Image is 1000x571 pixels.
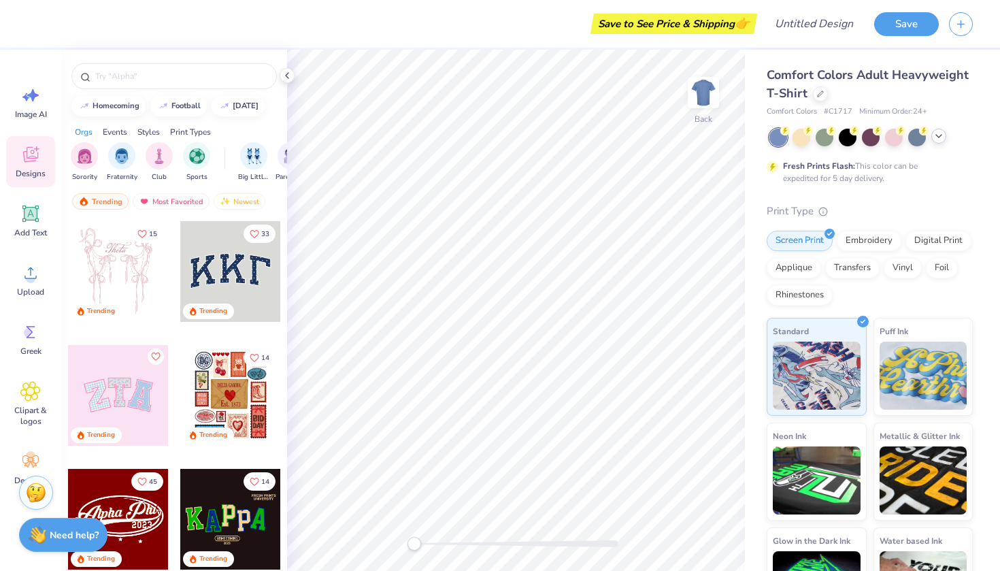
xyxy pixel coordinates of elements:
[14,475,47,486] span: Decorate
[246,148,261,164] img: Big Little Reveal Image
[146,142,173,182] div: filter for Club
[276,172,307,182] span: Parent's Weekend
[884,258,922,278] div: Vinyl
[261,355,269,361] span: 14
[72,172,97,182] span: Sorority
[244,225,276,243] button: Like
[148,348,164,365] button: Like
[158,102,169,110] img: trend_line.gif
[594,14,754,34] div: Save to See Price & Shipping
[94,69,268,83] input: Try "Alpha"
[199,430,227,440] div: Trending
[87,430,115,440] div: Trending
[93,102,139,110] div: homecoming
[238,142,269,182] button: filter button
[880,324,908,338] span: Puff Ink
[219,102,230,110] img: trend_line.gif
[152,172,167,182] span: Club
[199,306,227,316] div: Trending
[87,306,115,316] div: Trending
[220,197,231,206] img: newest.gif
[170,126,211,138] div: Print Types
[233,102,259,110] div: halloween
[926,258,958,278] div: Foil
[71,142,98,182] button: filter button
[735,15,750,31] span: 👉
[107,142,137,182] div: filter for Fraternity
[238,172,269,182] span: Big Little Reveal
[767,203,973,219] div: Print Type
[261,231,269,238] span: 33
[8,405,53,427] span: Clipart & logos
[837,231,901,251] div: Embroidery
[767,285,833,306] div: Rhinestones
[114,148,129,164] img: Fraternity Image
[276,142,307,182] button: filter button
[767,258,821,278] div: Applique
[261,478,269,485] span: 14
[149,478,157,485] span: 45
[107,142,137,182] button: filter button
[773,342,861,410] img: Standard
[880,446,967,515] img: Metallic & Glitter Ink
[183,142,210,182] div: filter for Sports
[16,168,46,179] span: Designs
[137,126,160,138] div: Styles
[14,227,47,238] span: Add Text
[874,12,939,36] button: Save
[78,197,89,206] img: trending.gif
[103,126,127,138] div: Events
[72,193,129,210] div: Trending
[212,96,265,116] button: [DATE]
[189,148,205,164] img: Sports Image
[695,113,712,125] div: Back
[150,96,207,116] button: football
[171,102,201,110] div: football
[773,429,806,443] span: Neon Ink
[773,446,861,515] img: Neon Ink
[71,96,146,116] button: homecoming
[244,472,276,491] button: Like
[824,106,852,118] span: # C1717
[880,429,960,443] span: Metallic & Glitter Ink
[87,554,115,564] div: Trending
[407,537,421,551] div: Accessibility label
[75,126,93,138] div: Orgs
[107,172,137,182] span: Fraternity
[79,102,90,110] img: trend_line.gif
[50,529,99,542] strong: Need help?
[767,231,833,251] div: Screen Print
[690,79,717,106] img: Back
[15,109,47,120] span: Image AI
[77,148,93,164] img: Sorority Image
[764,10,864,37] input: Untitled Design
[783,161,855,172] strong: Fresh Prints Flash:
[905,231,971,251] div: Digital Print
[139,197,150,206] img: most_fav.gif
[17,287,44,297] span: Upload
[880,534,942,548] span: Water based Ink
[859,106,927,118] span: Minimum Order: 24 +
[767,67,969,101] span: Comfort Colors Adult Heavyweight T-Shirt
[767,106,817,118] span: Comfort Colors
[238,142,269,182] div: filter for Big Little Reveal
[186,172,207,182] span: Sports
[773,534,850,548] span: Glow in the Dark Ink
[133,193,210,210] div: Most Favorited
[199,554,227,564] div: Trending
[773,324,809,338] span: Standard
[20,346,41,357] span: Greek
[276,142,307,182] div: filter for Parent's Weekend
[244,348,276,367] button: Like
[131,472,163,491] button: Like
[880,342,967,410] img: Puff Ink
[71,142,98,182] div: filter for Sorority
[146,142,173,182] button: filter button
[284,148,299,164] img: Parent's Weekend Image
[149,231,157,238] span: 15
[825,258,880,278] div: Transfers
[152,148,167,164] img: Club Image
[131,225,163,243] button: Like
[183,142,210,182] button: filter button
[783,160,950,184] div: This color can be expedited for 5 day delivery.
